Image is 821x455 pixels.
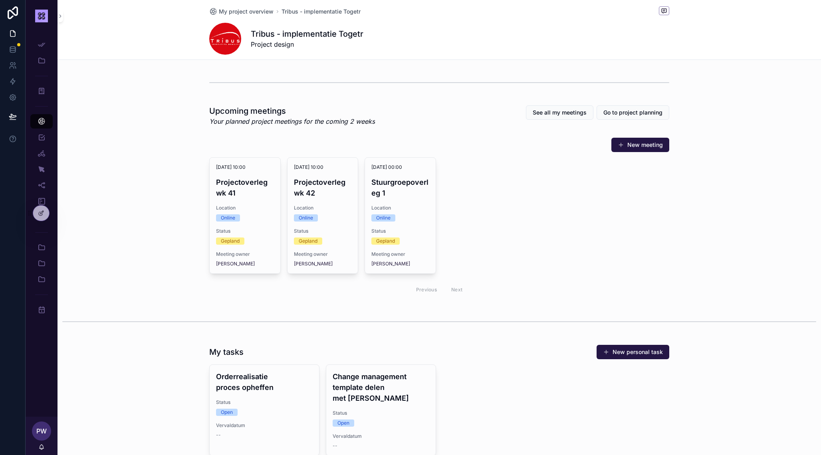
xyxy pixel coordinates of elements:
[371,228,429,234] span: Status
[294,261,333,267] a: [PERSON_NAME]
[209,346,244,358] h1: My tasks
[333,410,429,416] span: Status
[337,419,349,427] div: Open
[299,237,317,245] div: Gepland
[333,433,429,439] span: Vervaldatum
[294,205,352,211] span: Location
[294,228,352,234] span: Status
[597,105,669,120] button: Go to project planning
[376,237,395,245] div: Gepland
[603,109,662,117] span: Go to project planning
[221,214,235,222] div: Online
[216,251,274,257] span: Meeting owner
[216,422,313,429] span: Vervaldatum
[219,8,274,16] span: My project overview
[597,345,669,359] button: New personal task
[216,205,274,211] span: Location
[26,32,58,327] div: scrollable content
[209,105,375,117] h1: Upcoming meetings
[371,177,429,198] h4: Stuurgroepoverleg 1
[294,164,352,170] span: [DATE] 10:00
[299,214,313,222] div: Online
[216,399,313,406] span: Status
[251,40,363,49] span: Project design
[216,164,274,170] span: [DATE] 10:00
[221,237,240,245] div: Gepland
[287,157,359,274] a: [DATE] 10:00Projectoverleg wk 42LocationOnlineStatusGeplandMeeting owner[PERSON_NAME]
[371,261,410,267] a: [PERSON_NAME]
[376,214,391,222] div: Online
[294,177,352,198] h4: Projectoverleg wk 42
[333,371,429,404] h4: Change management template delen met [PERSON_NAME]
[294,251,352,257] span: Meeting owner
[216,371,313,393] h4: Orderrealisatie proces opheffen
[221,409,233,416] div: Open
[35,10,48,22] img: App logo
[533,109,587,117] span: See all my meetings
[371,251,429,257] span: Meeting owner
[333,443,337,449] span: --
[371,205,429,211] span: Location
[209,117,375,126] em: Your planned project meetings for the coming 2 weeks
[216,432,221,438] span: --
[365,157,436,274] a: [DATE] 00:00Stuurgroepoverleg 1LocationOnlineStatusGeplandMeeting owner[PERSON_NAME]
[216,228,274,234] span: Status
[611,138,669,152] button: New meeting
[209,157,281,274] a: [DATE] 10:00Projectoverleg wk 41LocationOnlineStatusGeplandMeeting owner[PERSON_NAME]
[371,164,429,170] span: [DATE] 00:00
[36,426,47,436] span: PW
[282,8,361,16] a: Tribus - implementatie Togetr
[216,177,274,198] h4: Projectoverleg wk 41
[251,28,363,40] h1: Tribus - implementatie Togetr
[209,8,274,16] a: My project overview
[216,261,255,267] a: [PERSON_NAME]
[526,105,593,120] button: See all my meetings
